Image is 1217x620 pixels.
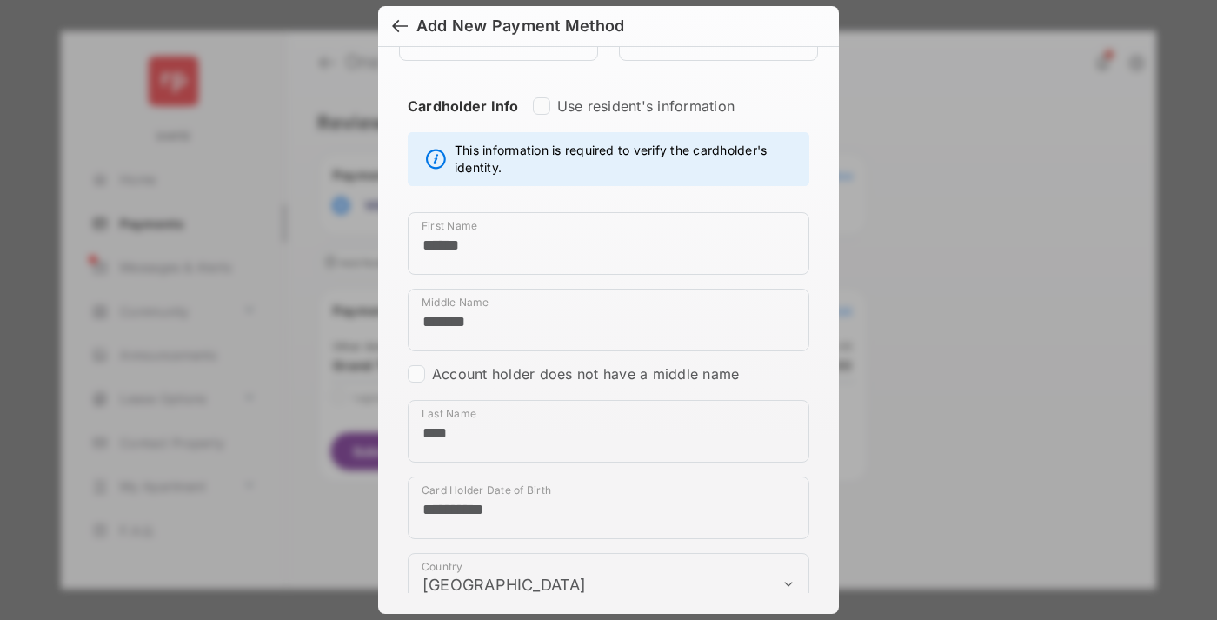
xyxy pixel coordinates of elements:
[408,553,809,616] div: payment_method_screening[postal_addresses][country]
[416,17,624,36] div: Add New Payment Method
[432,365,739,383] label: Account holder does not have a middle name
[557,97,735,115] label: Use resident's information
[455,142,800,177] span: This information is required to verify the cardholder's identity.
[408,97,519,146] strong: Cardholder Info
